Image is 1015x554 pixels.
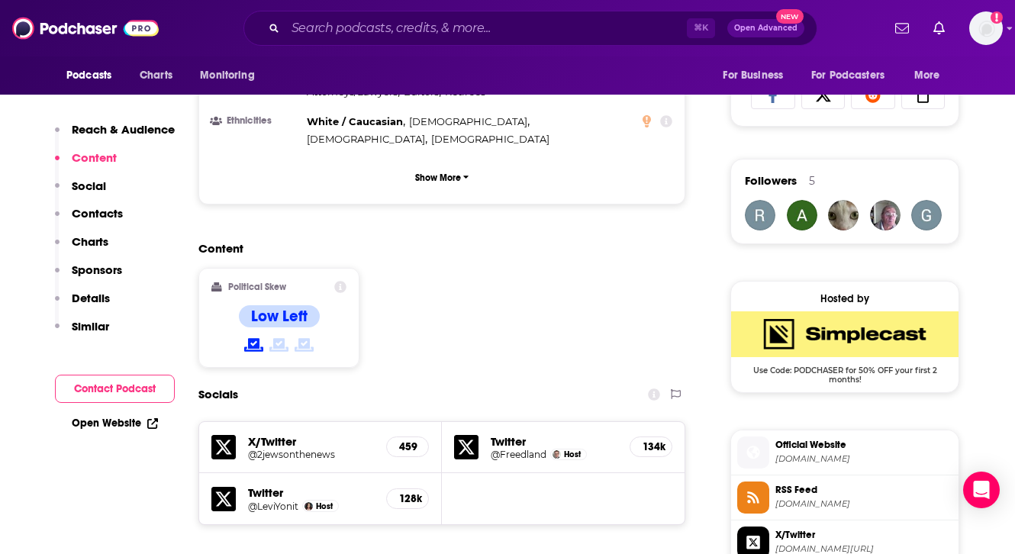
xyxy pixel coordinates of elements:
[914,65,940,86] span: More
[787,200,817,230] img: aiglesania2
[564,449,581,459] span: Host
[200,65,254,86] span: Monitoring
[72,179,106,193] p: Social
[55,122,175,150] button: Reach & Audience
[304,502,313,511] img: Yonit Levi
[56,61,131,90] button: open menu
[775,438,952,452] span: Official Website
[399,440,416,453] h5: 459
[248,449,374,460] a: @2jewsonthenews
[801,80,846,109] a: Share on X/Twitter
[189,61,274,90] button: open menu
[811,65,884,86] span: For Podcasters
[211,116,301,126] h3: Ethnicities
[72,417,158,430] a: Open Website
[809,174,815,188] div: 5
[248,434,374,449] h5: X/Twitter
[198,241,673,256] h2: Content
[687,18,715,38] span: ⌘ K
[801,61,907,90] button: open menu
[248,501,298,512] a: @LeviYonit
[316,501,333,511] span: Host
[72,150,117,165] p: Content
[130,61,182,90] a: Charts
[55,206,123,234] button: Contacts
[248,485,374,500] h5: Twitter
[55,150,117,179] button: Content
[969,11,1003,45] span: Logged in as ynesbit
[775,483,952,497] span: RSS Feed
[745,173,797,188] span: Followers
[751,80,795,109] a: Share on Facebook
[243,11,817,46] div: Search podcasts, credits, & more...
[285,16,687,40] input: Search podcasts, credits, & more...
[307,85,398,98] span: Attorneys/Lawyers
[251,307,308,326] h4: Low Left
[969,11,1003,45] button: Show profile menu
[731,311,959,383] a: SimpleCast Deal: Use Code: PODCHASER for 50% OFF your first 2 months!
[307,113,405,130] span: ,
[72,319,109,333] p: Similar
[775,528,952,542] span: X/Twitter
[927,15,951,41] a: Show notifications dropdown
[228,282,286,292] h2: Political Skew
[851,80,895,109] a: Share on Reddit
[307,130,427,148] span: ,
[745,200,775,230] img: rtanner243
[553,450,561,459] a: Jonathan Freedland
[889,15,915,41] a: Show notifications dropdown
[307,133,425,145] span: [DEMOGRAPHIC_DATA]
[140,65,172,86] span: Charts
[731,357,959,385] span: Use Code: PODCHASER for 50% OFF your first 2 months!
[66,65,111,86] span: Podcasts
[901,80,946,109] a: Copy Link
[307,115,403,127] span: White / Caucasian
[55,263,122,291] button: Sponsors
[828,200,859,230] img: LittleStorm
[55,234,108,263] button: Charts
[737,482,952,514] a: RSS Feed[DOMAIN_NAME]
[734,24,797,32] span: Open Advanced
[491,434,617,449] h5: Twitter
[55,179,106,207] button: Social
[55,319,109,347] button: Similar
[991,11,1003,24] svg: Add a profile image
[904,61,959,90] button: open menu
[55,375,175,403] button: Contact Podcast
[409,113,530,130] span: ,
[72,206,123,221] p: Contacts
[712,61,802,90] button: open menu
[404,85,439,98] span: Editors
[72,122,175,137] p: Reach & Audience
[491,449,546,460] a: @Freedland
[870,200,901,230] img: rbmarks66
[727,19,804,37] button: Open AdvancedNew
[775,498,952,510] span: feeds.simplecast.com
[399,492,416,505] h5: 128k
[72,263,122,277] p: Sponsors
[643,440,659,453] h5: 134k
[55,291,110,319] button: Details
[445,85,485,98] span: Retirees
[776,9,804,24] span: New
[911,200,942,230] img: georgvz
[12,14,159,43] img: Podchaser - Follow, Share and Rate Podcasts
[409,115,527,127] span: [DEMOGRAPHIC_DATA]
[431,133,549,145] span: [DEMOGRAPHIC_DATA]
[963,472,1000,508] div: Open Intercom Messenger
[731,292,959,305] div: Hosted by
[415,172,461,183] p: Show More
[198,380,238,409] h2: Socials
[969,11,1003,45] img: User Profile
[731,311,959,357] img: SimpleCast Deal: Use Code: PODCHASER for 50% OFF your first 2 months!
[737,436,952,469] a: Official Website[DOMAIN_NAME]
[72,234,108,249] p: Charts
